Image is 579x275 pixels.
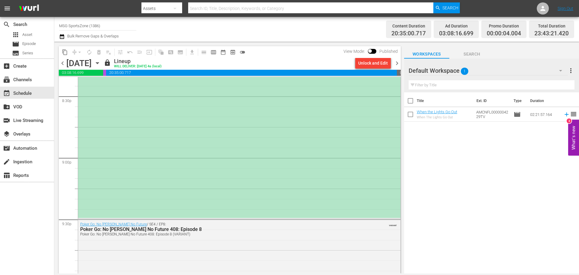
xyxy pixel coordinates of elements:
span: Series [12,50,19,57]
svg: Add to Schedule [563,111,570,118]
a: When the Lights Go Out [417,110,457,114]
span: 00:16:38.580 [397,70,401,76]
span: Asset [22,32,32,38]
span: VOD [3,103,10,110]
span: Create Series Block [176,47,185,57]
span: content_copy [62,49,68,55]
div: Total Duration [534,22,569,30]
span: 03:08:16.699 [59,70,103,76]
span: Overlays [3,130,10,138]
button: Search [433,2,460,13]
span: Select an event to delete [94,47,104,57]
span: Revert to Primary Episode [125,47,135,57]
button: Open Feedback Widget [568,120,579,155]
span: Toggle to switch from Published to Draft view. [368,49,372,53]
span: reorder [570,110,577,118]
div: [DATE] [66,58,92,68]
span: Month Calendar View [218,47,228,57]
span: 24 hours Lineup View is OFF [238,47,247,57]
span: toggle_off [239,49,245,55]
span: View Backup [228,47,238,57]
span: Update Metadata from Key Asset [144,47,154,57]
div: / SE4 / EP8: [80,222,365,236]
span: preview_outlined [230,49,236,55]
span: Create Search Block [166,47,176,57]
a: Poker Go: No [PERSON_NAME] No Future [80,222,147,226]
span: Schedule [3,90,10,97]
div: Poker Go: No [PERSON_NAME] No Future 408: Episode 8 (VARIANT) [80,232,365,236]
span: Series [22,50,33,56]
span: Search [3,21,10,28]
td: AMCNFL0000004229TV [474,107,511,122]
span: View Mode: [340,49,368,54]
span: Create [3,62,10,70]
div: Unlock and Edit [358,58,388,69]
span: Refresh All Search Blocks [154,46,166,58]
span: Channels [3,76,10,83]
span: Fill episodes with ad slates [135,47,144,57]
span: 1 [461,65,468,78]
span: 00:00:04.004 [103,70,106,76]
div: Poker Go: No [PERSON_NAME] No Future 408: Episode 8 [80,226,365,232]
div: Lineup [114,58,162,65]
span: Day Calendar View [197,46,209,58]
span: Loop Content [84,47,94,57]
span: Week Calendar View [209,47,218,57]
span: Published [376,49,401,54]
span: VARIANT [389,222,397,226]
span: Workspaces [404,50,449,58]
span: Automation [3,145,10,152]
span: chevron_right [393,59,401,67]
span: Download as CSV [185,46,197,58]
div: Ad Duration [439,22,473,30]
button: more_vert [567,63,574,78]
span: date_range_outlined [220,49,226,55]
span: Reports [3,172,10,179]
span: 20:35:00.717 [391,30,426,37]
td: 02:21:57.164 [528,107,561,122]
span: more_vert [567,67,574,74]
div: 3 [567,118,571,123]
span: 00:00:04.004 [487,30,521,37]
span: Ingestion [3,158,10,165]
th: Ext. ID [473,92,510,109]
span: Clear Lineup [104,47,113,57]
span: chevron_left [59,59,66,67]
span: Episode [514,111,521,118]
button: Unlock and Edit [355,58,391,69]
div: Default Workspace [409,62,568,79]
span: lock [104,59,111,66]
th: Duration [527,92,563,109]
span: 23:43:21.420 [534,30,569,37]
a: Sign Out [558,6,573,11]
span: 03:08:16.699 [439,30,473,37]
span: calendar_view_week_outlined [210,49,217,55]
span: Search [442,2,458,13]
div: When The Lights Go Out [417,115,457,119]
th: Type [510,92,527,109]
th: Title [417,92,473,109]
span: Bulk Remove Gaps & Overlaps [66,34,119,38]
span: Remove Gaps & Overlaps [70,47,84,57]
span: menu [4,5,11,12]
div: WILL DELIVER: [DATE] 4a (local) [114,65,162,69]
span: 20:35:00.717 [106,70,397,76]
div: Promo Duration [487,22,521,30]
span: Customize Events [113,46,125,58]
img: ans4CAIJ8jUAAAAAAAAAAAAAAAAAAAAAAAAgQb4GAAAAAAAAAAAAAAAAAAAAAAAAJMjXAAAAAAAAAAAAAAAAAAAAAAAAgAT5G... [14,2,43,16]
span: Asset [12,31,19,38]
div: Content Duration [391,22,426,30]
span: Live Streaming [3,117,10,124]
span: Episode [12,40,19,48]
span: Search [449,50,495,58]
span: Copy Lineup [60,47,70,57]
span: Episode [22,41,36,47]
